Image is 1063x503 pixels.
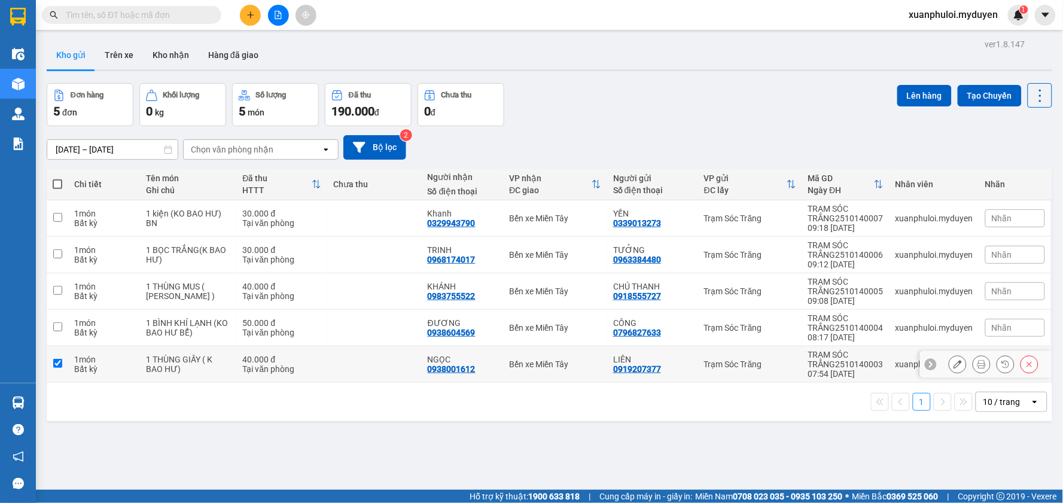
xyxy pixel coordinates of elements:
span: message [13,478,24,489]
div: 40.000 đ [242,282,321,291]
span: | [948,490,949,503]
div: Người nhận [428,172,498,182]
div: Đã thu [242,173,312,183]
div: 09:18 [DATE] [808,223,884,233]
div: ver 1.8.147 [985,38,1025,51]
div: ĐC lấy [704,185,787,195]
button: Lên hàng [897,85,952,106]
div: LIÊN [613,355,692,364]
span: caret-down [1040,10,1051,20]
div: KHÁNH [428,282,498,291]
div: 1 BỌC TRẮNG(K BAO HƯ) [146,245,230,264]
button: Đã thu190.000đ [325,83,412,126]
span: question-circle [13,424,24,435]
div: BN [146,218,230,228]
div: Nhãn [985,179,1045,189]
span: 0 [146,104,153,118]
div: xuanphuloi.myduyen [896,250,973,260]
button: Số lượng5món [232,83,319,126]
div: xuanphuloi.myduyen [896,359,973,369]
div: Tên món [146,173,230,183]
div: 30.000 đ [242,245,321,255]
div: TRẠM SÓC TRĂNG2510140006 [808,240,884,260]
strong: 0369 525 060 [887,492,939,501]
span: search [50,11,58,19]
img: icon-new-feature [1013,10,1024,20]
div: Sửa đơn hàng [949,355,967,373]
div: 10 / trang [983,396,1021,408]
div: 1 món [74,282,134,291]
div: Trạm Sóc Trăng [704,250,796,260]
div: 1 BÌNH KHÍ LẠNH (KO BAO HƯ BỂ) [146,318,230,337]
span: copyright [997,492,1005,501]
div: 0918555727 [613,291,661,301]
button: plus [240,5,261,26]
button: Khối lượng0kg [139,83,226,126]
input: Select a date range. [47,140,178,159]
span: kg [155,108,164,117]
div: 30.000 đ [242,209,321,218]
div: Bến xe Miền Tây [509,214,601,223]
div: TRẠM SÓC TRĂNG2510140005 [808,277,884,296]
span: xuanphuloi.myduyen [900,7,1008,22]
div: 1 món [74,209,134,218]
button: Hàng đã giao [199,41,268,69]
button: 1 [913,393,931,411]
span: Nhãn [992,323,1012,333]
div: TRINH [428,245,498,255]
strong: 1900 633 818 [528,492,580,501]
div: 07:54 [DATE] [808,369,884,379]
div: 50.000 đ [242,318,321,328]
th: Toggle SortBy [503,169,607,200]
button: Tạo Chuyến [958,85,1022,106]
img: logo-vxr [10,8,26,26]
div: Tại văn phòng [242,218,321,228]
img: solution-icon [12,138,25,150]
sup: 2 [400,129,412,141]
div: Trạm Sóc Trăng [704,286,796,296]
svg: open [1030,397,1040,407]
div: 0919207377 [613,364,661,374]
span: ⚪️ [846,494,849,499]
div: TRẠM SÓC TRĂNG2510140004 [808,313,884,333]
div: VP nhận [509,173,592,183]
strong: 0708 023 035 - 0935 103 250 [733,492,843,501]
div: Bến xe Miền Tây [509,359,601,369]
svg: open [321,145,331,154]
div: 0796827633 [613,328,661,337]
div: 1 THÙNG MUS ( KO BAO HƯ ) [146,282,230,301]
div: Bến xe Miền Tây [509,323,601,333]
span: đ [431,108,435,117]
div: TRẠM SÓC TRĂNG2510140003 [808,350,884,369]
button: Chưa thu0đ [418,83,504,126]
div: TRẠM SÓC TRĂNG2510140007 [808,204,884,223]
button: Kho nhận [143,41,199,69]
span: 5 [53,104,60,118]
div: 1 kiện (KO BAO HƯ) [146,209,230,218]
span: aim [301,11,310,19]
div: 0938001612 [428,364,476,374]
div: Tại văn phòng [242,328,321,337]
div: 1 món [74,245,134,255]
div: Chọn văn phòng nhận [191,144,273,156]
div: Tại văn phòng [242,291,321,301]
span: 0 [424,104,431,118]
span: đ [374,108,379,117]
button: Đơn hàng5đơn [47,83,133,126]
div: ĐC giao [509,185,592,195]
button: Bộ lọc [343,135,406,160]
span: món [248,108,264,117]
div: Khối lượng [163,91,200,99]
div: Số điện thoại [428,187,498,196]
sup: 1 [1020,5,1028,14]
span: Cung cấp máy in - giấy in: [599,490,693,503]
img: warehouse-icon [12,48,25,60]
th: Toggle SortBy [698,169,802,200]
div: Mã GD [808,173,874,183]
div: 08:17 [DATE] [808,333,884,342]
div: Bến xe Miền Tây [509,286,601,296]
img: warehouse-icon [12,78,25,90]
div: Chưa thu [333,179,415,189]
span: 1 [1022,5,1026,14]
div: Ghi chú [146,185,230,195]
